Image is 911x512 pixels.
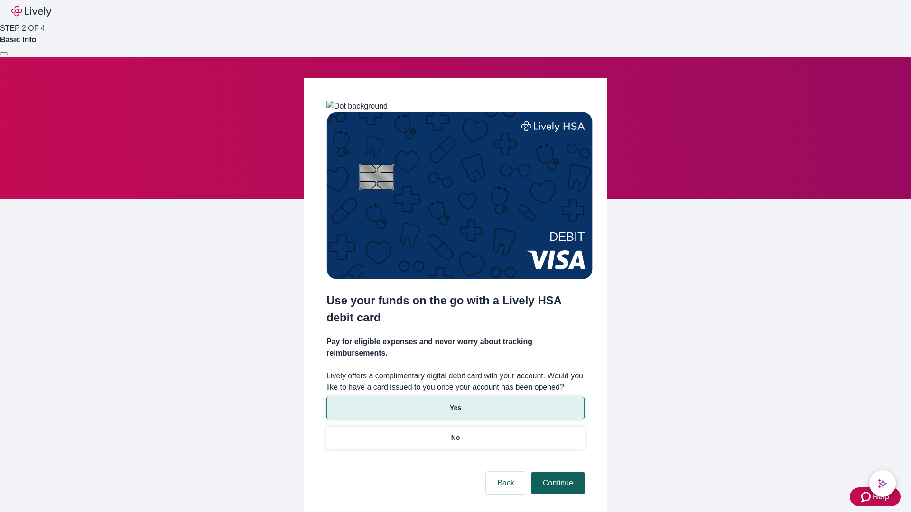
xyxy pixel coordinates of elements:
h2: Use your funds on the go with a Lively HSA debit card [326,292,585,326]
img: Dot background [326,101,388,112]
button: No [326,427,585,449]
img: Debit card [326,112,593,279]
p: Yes [450,403,461,413]
button: Zendesk support iconHelp [850,487,901,506]
button: chat [869,470,896,497]
p: No [451,433,460,443]
svg: Zendesk support icon [861,491,873,503]
button: Back [486,472,526,494]
h4: Pay for eligible expenses and never worry about tracking reimbursements. [326,336,585,359]
label: Lively offers a complimentary digital debit card with your account. Would you like to have a card... [326,370,585,393]
svg: Lively AI Assistant [878,479,887,488]
button: Yes [326,397,585,419]
button: Continue [531,472,585,494]
img: Lively [11,6,51,17]
span: Help [873,491,889,503]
